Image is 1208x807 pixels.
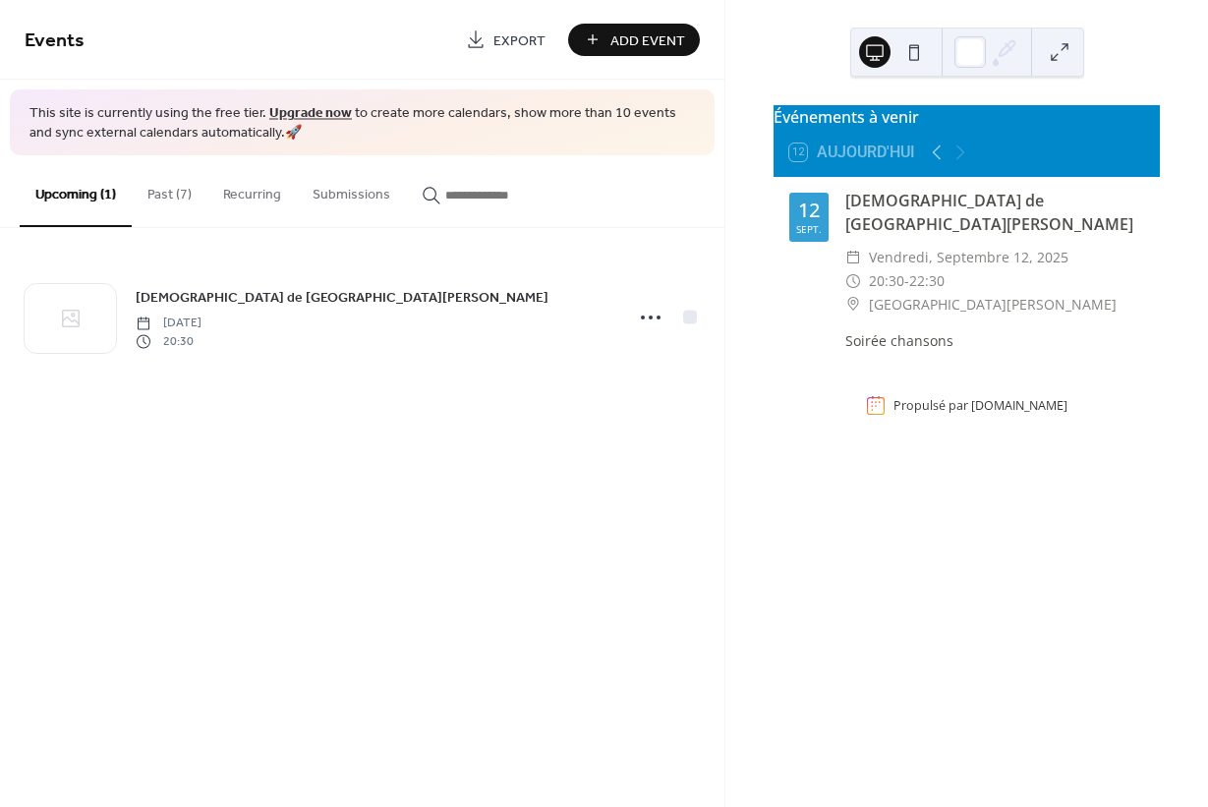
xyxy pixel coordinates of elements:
button: Recurring [207,155,297,225]
div: ​ [845,246,861,269]
span: Add Event [610,30,685,51]
span: Export [493,30,546,51]
span: 20:30 [869,269,904,293]
span: vendredi, septembre 12, 2025 [869,246,1068,269]
span: - [904,269,909,293]
span: [DATE] [136,315,201,332]
button: Past (7) [132,155,207,225]
div: ​ [845,293,861,317]
span: [GEOGRAPHIC_DATA][PERSON_NAME] [869,293,1117,317]
a: [DEMOGRAPHIC_DATA] de [GEOGRAPHIC_DATA][PERSON_NAME] [136,286,548,309]
span: Events [25,22,85,60]
button: Add Event [568,24,700,56]
span: 22:30 [909,269,945,293]
a: [DOMAIN_NAME] [971,397,1067,414]
div: [DEMOGRAPHIC_DATA] de [GEOGRAPHIC_DATA][PERSON_NAME] [845,189,1144,236]
span: [DEMOGRAPHIC_DATA] de [GEOGRAPHIC_DATA][PERSON_NAME] [136,288,548,309]
div: Événements à venir [774,105,1160,129]
span: This site is currently using the free tier. to create more calendars, show more than 10 events an... [29,104,695,143]
div: Propulsé par [893,397,1067,414]
button: Submissions [297,155,406,225]
div: sept. [796,224,822,234]
a: Upgrade now [269,100,352,127]
span: 20:30 [136,332,201,350]
a: Export [451,24,560,56]
div: 12 [798,201,820,220]
button: Upcoming (1) [20,155,132,227]
div: Soirée chansons [845,330,1144,351]
div: ​ [845,269,861,293]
